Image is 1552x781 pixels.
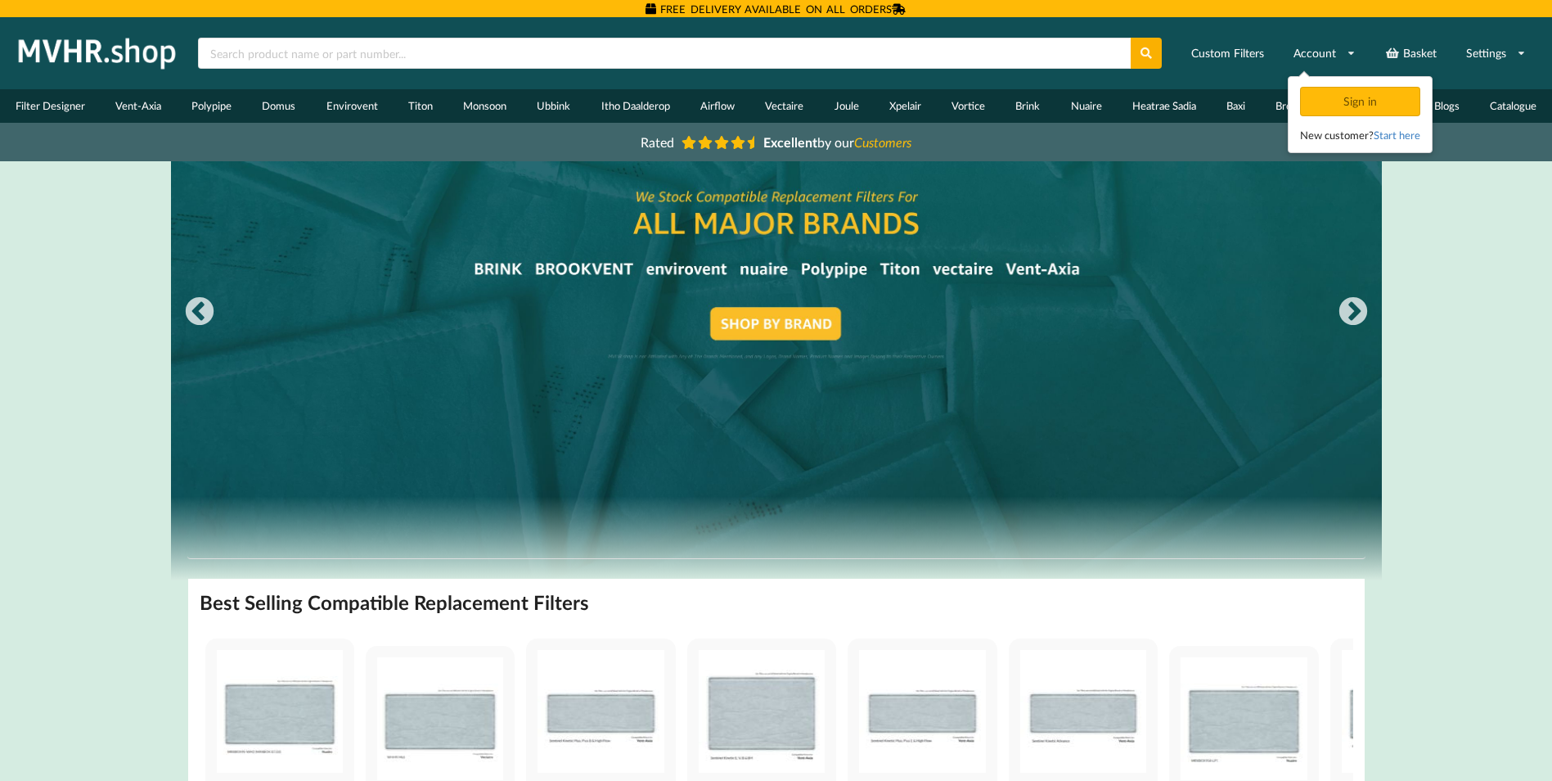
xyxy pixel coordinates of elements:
img: mvhr.shop.png [11,33,183,74]
span: Rated [641,134,674,150]
button: Previous [183,296,216,329]
a: Polypipe [177,89,247,123]
img: Nuaire MRXBOX95-WH1 Compatible MVHR Filter Replacement Set from MVHR.shop [1342,650,1468,773]
button: Next [1337,296,1370,329]
h2: Best Selling Compatible Replacement Filters [200,590,589,616]
a: Baxi [1212,89,1261,123]
input: Search product name or part number... [198,38,1131,69]
a: Rated Excellentby ourCustomers [629,129,924,156]
a: Catalogue [1475,89,1552,123]
a: Domus [247,89,311,123]
img: Vent-Axia Sentinel Kinetic Plus, Plus B & High Flow Compatible MVHR Filter Replacement Set from M... [538,650,664,773]
a: Heatrae Sadia [1117,89,1211,123]
span: by our [763,134,911,150]
img: Vectaire WHHR Midi Compatible MVHR Filter Replacement Set from MVHR.shop [377,657,503,780]
a: Envirovent [311,89,393,123]
div: Sign in [1300,87,1420,116]
a: Account [1283,38,1366,68]
img: Nuaire MRXBOX95-WM2 Compatible MVHR Filter Replacement Set from MVHR.shop [217,650,343,773]
img: Vent-Axia Sentinel Kinetic Advance Compatible MVHR Filter Replacement Set from MVHR.shop [1020,650,1146,773]
a: Brink [1001,89,1055,123]
a: Short Blogs [1391,89,1474,123]
a: Basket [1374,38,1447,68]
a: Vectaire [750,89,819,123]
a: Start here [1374,129,1420,142]
a: Nuaire [1055,89,1117,123]
a: Airflow [685,89,749,123]
i: Customers [854,134,911,150]
div: New customer? [1300,127,1420,143]
a: Xpelair [874,89,936,123]
a: Ubbink [522,89,586,123]
a: Brookvent [1261,89,1340,123]
img: Vent-Axia Sentinel Kinetic E, V, B & BH Compatible MVHR Filter Replacement Set from MVHR.shop [699,650,825,773]
a: Titon [393,89,448,123]
a: Joule [819,89,874,123]
img: Nuaire MRXBOX95B-LP1 Compatible MVHR Filter Replacement Set from MVHR.shop [1181,657,1307,780]
a: Settings [1455,38,1536,68]
a: Vent-Axia [100,89,176,123]
a: Sign in [1300,94,1424,108]
a: Monsoon [448,89,522,123]
img: Vent-Axia Sentinel Kinetic Plus E & High Flow Compatible MVHR Filter Replacement Set from MVHR.shop [859,650,985,773]
a: Itho Daalderop [586,89,685,123]
b: Excellent [763,134,817,150]
a: Custom Filters [1181,38,1275,68]
a: Vortice [936,89,1000,123]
